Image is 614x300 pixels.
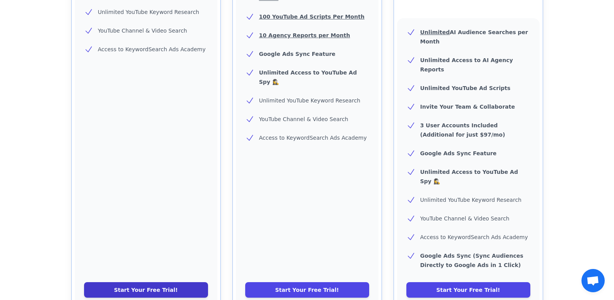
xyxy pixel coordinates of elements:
a: Open chat [581,269,605,292]
span: Unlimited YouTube Keyword Research [98,9,200,15]
span: Access to KeywordSearch Ads Academy [98,46,206,52]
u: Unlimited [420,29,450,35]
span: YouTube Channel & Video Search [259,116,348,122]
b: Unlimited Access to YouTube Ad Spy 🕵️‍♀️ [259,69,357,85]
span: YouTube Channel & Video Search [98,28,187,34]
span: Access to KeywordSearch Ads Academy [420,234,528,240]
b: Unlimited Access to YouTube Ad Spy 🕵️‍♀️ [420,169,518,184]
span: Unlimited YouTube Keyword Research [259,97,361,104]
b: Unlimited Access to AI Agency Reports [420,57,513,73]
b: 3 User Accounts Included (Additional for just $97/mo) [420,122,505,138]
a: Start Your Free Trial! [245,282,369,298]
a: Start Your Free Trial! [406,282,530,298]
b: Invite Your Team & Collaborate [420,104,515,110]
span: Unlimited YouTube Keyword Research [420,197,522,203]
u: 100 YouTube Ad Scripts Per Month [259,14,365,20]
span: Access to KeywordSearch Ads Academy [259,135,367,141]
span: YouTube Channel & Video Search [420,215,509,222]
u: 10 Agency Reports per Month [259,32,350,38]
b: Google Ads Sync Feature [420,150,497,156]
b: Unlimited YouTube Ad Scripts [420,85,511,91]
b: AI Audience Searches per Month [420,29,528,45]
a: Start Your Free Trial! [84,282,208,298]
b: Google Ads Sync (Sync Audiences Directly to Google Ads in 1 Click) [420,253,523,268]
b: Google Ads Sync Feature [259,51,335,57]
